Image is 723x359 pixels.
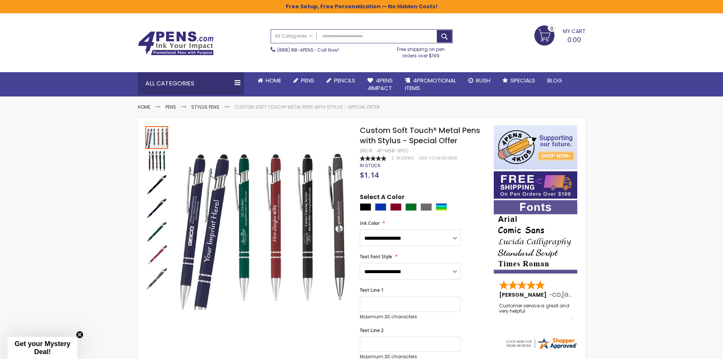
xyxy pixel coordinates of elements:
img: Custom Soft Touch® Metal Pens with Stylus - Special Offer [176,136,350,310]
img: 4pens 4 kids [494,125,577,169]
div: Custom Soft Touch® Metal Pens with Stylus - Special Offer [145,172,169,196]
span: 4Pens 4impact [367,76,393,92]
span: Custom Soft Touch® Metal Pens with Stylus - Special Offer [360,125,480,146]
div: Green [405,203,417,211]
li: Custom Soft Touch® Metal Pens with Stylus - Special Offer [235,104,380,110]
span: Ink Color [360,220,380,226]
span: 0 [550,25,553,32]
div: Custom Soft Touch® Metal Pens with Stylus - Special Offer [145,220,169,243]
a: 0.00 0 [534,25,586,44]
span: - Call Now! [277,47,339,53]
span: Blog [547,76,562,84]
a: 4pens.com certificate URL [505,345,578,352]
span: Home [266,76,281,84]
div: Free shipping on pen orders over $199 [389,43,453,59]
a: (888) 88-4PENS [277,47,313,53]
div: Grey [421,203,432,211]
span: 0.00 [567,35,581,44]
strong: SKU [360,147,374,154]
span: Text Line 2 [360,327,384,334]
div: Assorted [436,203,447,211]
a: Pencils [320,72,361,89]
div: Burgundy [390,203,402,211]
div: Custom Soft Touch® Metal Pens with Stylus - Special Offer [145,196,169,220]
span: $1.14 [360,170,379,180]
img: Custom Soft Touch® Metal Pens with Stylus - Special Offer [145,150,168,172]
span: [PERSON_NAME] [499,291,549,299]
div: 4P-MS8-SPEC [377,148,409,154]
span: 4PROMOTIONAL ITEMS [405,76,456,92]
div: Get your Mystery Deal!Close teaser [8,337,77,359]
a: All Categories [271,30,317,42]
div: 100% [360,156,386,161]
div: Black [360,203,371,211]
span: Text Font Style [360,253,392,260]
a: 4PROMOTIONALITEMS [399,72,462,97]
a: Pens [287,72,320,89]
div: Custom Soft Touch® Metal Pens with Stylus - Special Offer [145,125,169,149]
div: All Categories [138,72,244,95]
div: Custom Soft Touch® Metal Pens with Stylus - Special Offer [145,243,169,267]
div: Custom Soft Touch® Metal Pens with Stylus - Special Offer [145,149,169,172]
div: Customer service is great and very helpful [499,303,573,319]
img: 4Pens Custom Pens and Promotional Products [138,31,214,55]
div: Availability [360,163,381,169]
span: CO [552,291,561,299]
span: All Categories [275,33,313,39]
a: Home [252,72,287,89]
div: Blue [375,203,386,211]
span: Pencils [334,76,355,84]
img: Free shipping on orders over $199 [494,171,577,199]
span: Reviews [396,155,414,161]
a: 4Pens4impact [361,72,399,97]
img: Custom Soft Touch® Metal Pens with Stylus - Special Offer [145,267,168,290]
a: Pens [165,104,176,110]
span: 2 [391,155,394,161]
span: Specials [510,76,535,84]
span: In stock [360,162,381,169]
div: Custom Soft Touch® Metal Pens with Stylus - Special Offer [145,267,168,290]
span: [GEOGRAPHIC_DATA] [562,291,618,299]
img: Custom Soft Touch® Metal Pens with Stylus - Special Offer [145,173,168,196]
a: Rush [462,72,496,89]
a: Home [138,104,150,110]
span: Rush [476,76,490,84]
a: Blog [541,72,568,89]
a: Add Your Review [419,155,457,161]
a: Specials [496,72,541,89]
span: Pens [301,76,314,84]
a: 2 Reviews [391,155,415,161]
span: - , [549,291,618,299]
img: Custom Soft Touch® Metal Pens with Stylus - Special Offer [145,244,168,267]
button: Close teaser [76,331,83,338]
span: Select A Color [360,193,405,203]
img: Custom Soft Touch® Metal Pens with Stylus - Special Offer [145,220,168,243]
span: Text Line 1 [360,287,384,293]
p: Maximum 30 characters [360,314,461,320]
a: Stylus Pens [191,104,219,110]
span: Get your Mystery Deal! [14,340,70,356]
img: 4pens.com widget logo [505,337,578,350]
img: font-personalization-examples [494,200,577,274]
img: Custom Soft Touch® Metal Pens with Stylus - Special Offer [145,197,168,220]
